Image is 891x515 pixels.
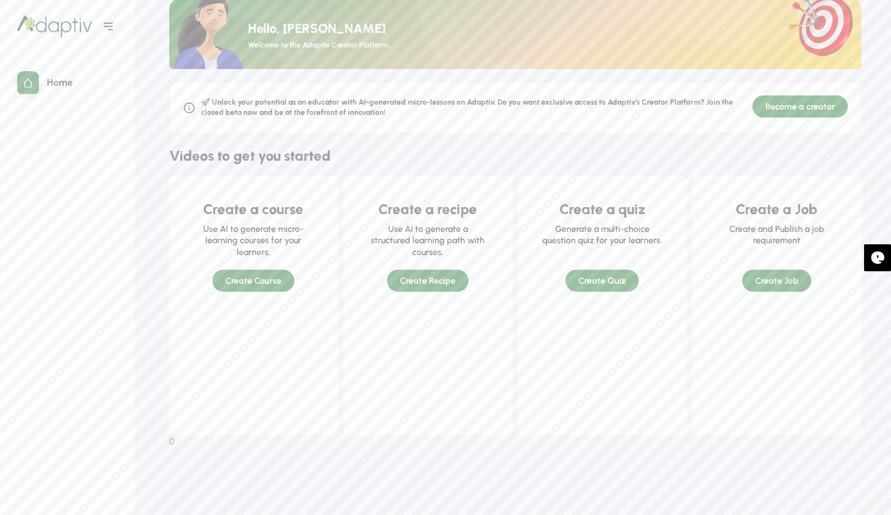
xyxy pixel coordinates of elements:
[351,311,505,427] iframe: YouTube video player
[177,311,330,427] iframe: YouTube video player
[560,200,645,219] div: Create a quiz
[542,223,663,246] div: Generate a multi-choice question quiz for your learners.
[716,223,837,246] div: Create and Publish a job requirement
[17,16,92,37] img: logo.872b5aafeb8bf5856602.png
[39,71,81,94] div: Home
[203,200,303,219] div: Create a course
[378,200,477,219] div: Create a recipe
[248,20,390,37] div: Hello, [PERSON_NAME]
[169,147,861,166] div: Videos to get you started
[526,311,679,427] iframe: YouTube video player
[752,95,848,118] div: Become a creator
[201,98,747,118] div: 🚀 Unlock your potential as an educator with AI-generated micro-lessons on Adaptiv. Do you want ex...
[700,311,853,427] iframe: YouTube video player
[169,82,861,449] div: 0
[368,223,488,258] div: Use AI to generate a structured learning path with courses.
[194,223,314,258] div: Use AI to generate micro-learning courses for your learners.
[736,200,817,219] div: Create a Job
[248,40,390,51] div: Welcome to the Adaptiv Creator Platform.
